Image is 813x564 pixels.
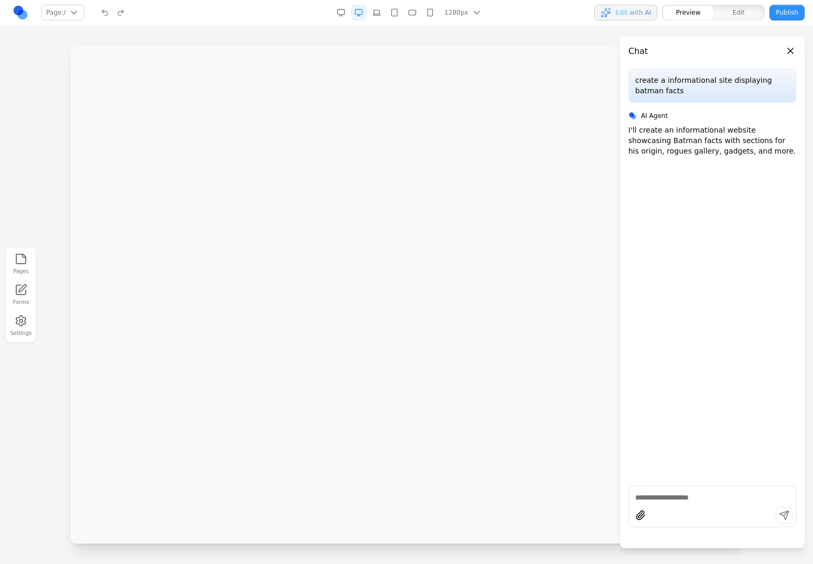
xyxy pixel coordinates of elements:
button: Mobile Landscape [404,5,420,20]
p: I'll create an informational website showcasing Batman facts with sections for his origin, rogues... [628,125,796,156]
p: create a informational site displaying batman facts [635,75,789,96]
span: Edit [733,8,745,17]
button: 1280px [440,5,484,20]
button: Mobile [422,5,438,20]
div: AI Agent [628,111,796,121]
button: Settings [9,312,33,339]
button: Edit with AI [594,5,657,20]
span: Preview [676,8,701,17]
button: Laptop [369,5,384,20]
button: Pages [9,251,33,277]
button: Tablet [387,5,402,20]
button: Desktop Wide [333,5,349,20]
button: Publish [769,5,805,20]
button: Page:/ [41,5,84,20]
iframe: Preview [71,47,742,544]
a: Forms [9,281,33,308]
button: Desktop [351,5,367,20]
button: Close panel [785,45,796,57]
span: Edit with AI [615,8,651,17]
